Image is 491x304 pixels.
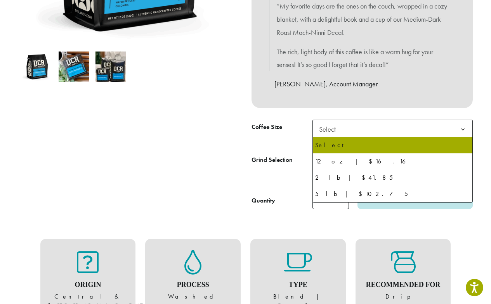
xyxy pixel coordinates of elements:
span: Select [312,120,473,139]
li: Select [313,137,472,153]
span: Select [316,122,344,137]
h4: Recommended For [363,281,443,289]
img: Mach-Ninni Decaf - Image 3 [95,52,126,82]
label: Coffee Size [252,122,312,133]
p: The rich, light body of this coffee is like a warm hug for your senses! It’s so good I forget tha... [277,45,448,72]
div: 2 lb | $41.85 [315,172,470,184]
div: 12 oz | $16.16 [315,156,470,167]
img: Mach-Ninni Decaf - Image 2 [59,52,89,82]
figure: Washed [153,250,233,302]
h4: Origin [48,281,128,289]
img: Mach-Ninni Decaf [22,52,52,82]
div: 5 lb | $102.75 [315,188,470,200]
h4: Type [258,281,338,289]
label: Grind Selection [252,155,312,166]
figure: Drip [363,250,443,302]
h4: Process [153,281,233,289]
p: – [PERSON_NAME], Account Manager [269,77,455,91]
div: Quantity [252,196,275,205]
